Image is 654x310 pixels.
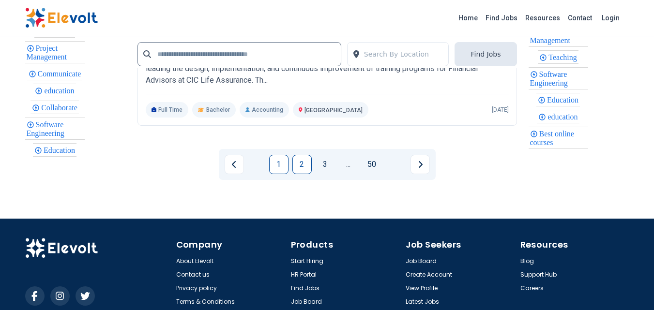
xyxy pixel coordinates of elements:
span: Project Management [27,44,70,61]
p: Full Time [146,102,189,118]
a: Page 2 [292,155,312,174]
a: Terms & Conditions [176,298,235,306]
a: Page 3 [316,155,335,174]
div: education [33,84,76,97]
button: Find Jobs [455,42,517,66]
a: Job Board [406,257,437,265]
a: Next page [411,155,430,174]
span: Education [44,146,78,154]
a: View Profile [406,284,438,292]
span: Best online courses [530,130,574,147]
ul: Pagination [225,155,430,174]
div: Communicate [27,67,83,80]
h4: Job Seekers [406,238,515,251]
div: Project Management [25,41,85,63]
img: Elevolt [25,8,98,28]
p: Accounting [240,102,289,118]
span: Software Engineering [27,120,67,137]
span: Bachelor [206,106,230,114]
a: Login [596,8,625,28]
a: Page 50 [362,155,381,174]
p: [DATE] [492,106,509,114]
span: education [548,113,580,121]
span: [GEOGRAPHIC_DATA] [304,107,363,114]
a: HR Portal [291,271,317,279]
div: Education [536,93,580,106]
a: Home [455,10,482,26]
span: Collaborate [41,103,80,112]
a: Privacy policy [176,284,217,292]
h4: Resources [520,238,629,251]
a: Resources [521,10,564,26]
a: Job Board [291,298,322,306]
a: Contact [564,10,596,26]
a: Start Hiring [291,257,323,265]
p: PURPOSE: Reporting to the Head – Life Operations, the Head of Agency Training will be responsible... [146,51,509,86]
a: Contact us [176,271,210,279]
div: Collaborate [30,101,79,114]
h4: Products [291,238,400,251]
img: Elevolt [25,238,98,258]
a: Find Jobs [482,10,521,26]
a: About Elevolt [176,257,213,265]
a: Latest Jobs [406,298,439,306]
a: Find Jobs [291,284,319,292]
a: Support Hub [520,271,557,279]
div: Software Engineering [529,67,588,89]
a: Create Account [406,271,452,279]
a: Blog [520,257,534,265]
div: Best online courses [529,127,588,149]
span: Education [547,96,581,104]
div: Software Engineering [25,118,85,140]
span: Communicate [38,70,84,78]
span: Teaching [548,53,579,61]
a: CIC groupHead Of Agency TrainingCIC groupPURPOSE: Reporting to the Head – Life Operations, the He... [146,21,509,118]
a: Careers [520,284,544,292]
div: education [537,110,579,123]
iframe: Chat Widget [606,264,654,310]
div: Teaching [538,50,578,64]
a: Page 1 is your current page [269,155,289,174]
span: education [44,87,77,95]
h4: Company [176,238,285,251]
a: Previous page [225,155,244,174]
span: Software Engineering [530,70,571,87]
a: Jump forward [339,155,358,174]
div: Education [33,143,76,157]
